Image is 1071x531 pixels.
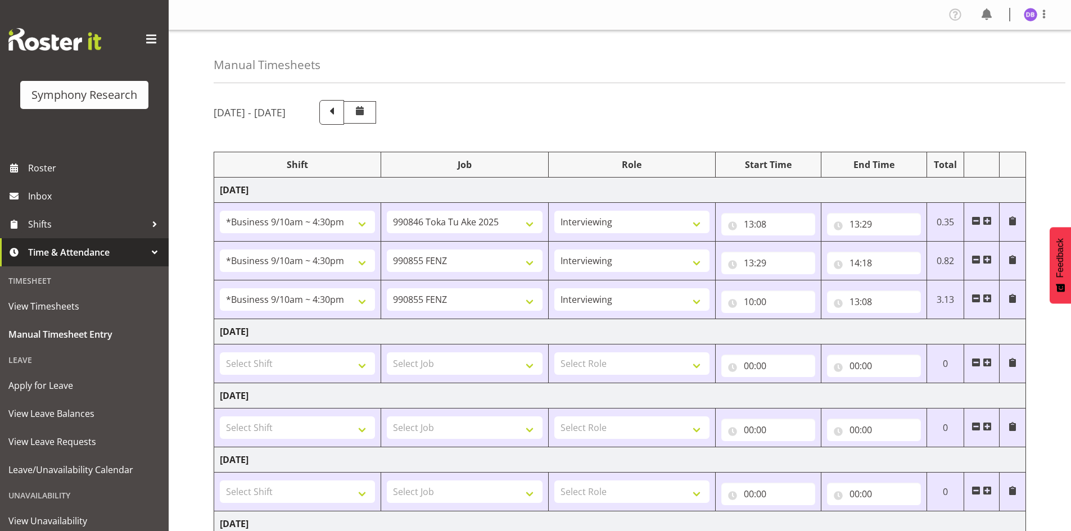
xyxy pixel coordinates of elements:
span: View Unavailability [8,512,160,529]
a: Apply for Leave [3,371,166,400]
td: [DATE] [214,447,1026,473]
div: Job [387,158,542,171]
td: 0.35 [927,203,964,242]
input: Click to select... [721,355,815,377]
div: Unavailability [3,484,166,507]
div: Timesheet [3,269,166,292]
input: Click to select... [721,213,815,235]
input: Click to select... [827,213,921,235]
button: Feedback - Show survey [1050,227,1071,303]
input: Click to select... [721,291,815,313]
span: Apply for Leave [8,377,160,394]
input: Click to select... [827,355,921,377]
div: End Time [827,158,921,171]
div: Role [554,158,710,171]
div: Total [933,158,959,171]
a: View Leave Balances [3,400,166,428]
img: dawn-belshaw1857.jpg [1024,8,1037,21]
h4: Manual Timesheets [214,58,320,71]
input: Click to select... [721,483,815,505]
div: Start Time [721,158,815,171]
input: Click to select... [721,419,815,441]
a: Manual Timesheet Entry [3,320,166,348]
div: Symphony Research [31,87,137,103]
input: Click to select... [721,252,815,274]
input: Click to select... [827,483,921,505]
span: Manual Timesheet Entry [8,326,160,343]
div: Shift [220,158,375,171]
input: Click to select... [827,419,921,441]
input: Click to select... [827,291,921,313]
td: 0 [927,409,964,447]
a: View Timesheets [3,292,166,320]
span: Roster [28,160,163,176]
img: Rosterit website logo [8,28,101,51]
input: Click to select... [827,252,921,274]
span: Time & Attendance [28,244,146,261]
span: Feedback [1055,238,1065,278]
span: View Leave Balances [8,405,160,422]
span: Shifts [28,216,146,233]
div: Leave [3,348,166,371]
td: 0.82 [927,242,964,280]
td: 0 [927,344,964,383]
a: View Leave Requests [3,428,166,456]
td: 0 [927,473,964,511]
td: [DATE] [214,383,1026,409]
a: Leave/Unavailability Calendar [3,456,166,484]
span: View Leave Requests [8,433,160,450]
td: [DATE] [214,178,1026,203]
h5: [DATE] - [DATE] [214,106,286,119]
td: [DATE] [214,319,1026,344]
span: Inbox [28,188,163,205]
span: Leave/Unavailability Calendar [8,461,160,478]
span: View Timesheets [8,298,160,315]
td: 3.13 [927,280,964,319]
